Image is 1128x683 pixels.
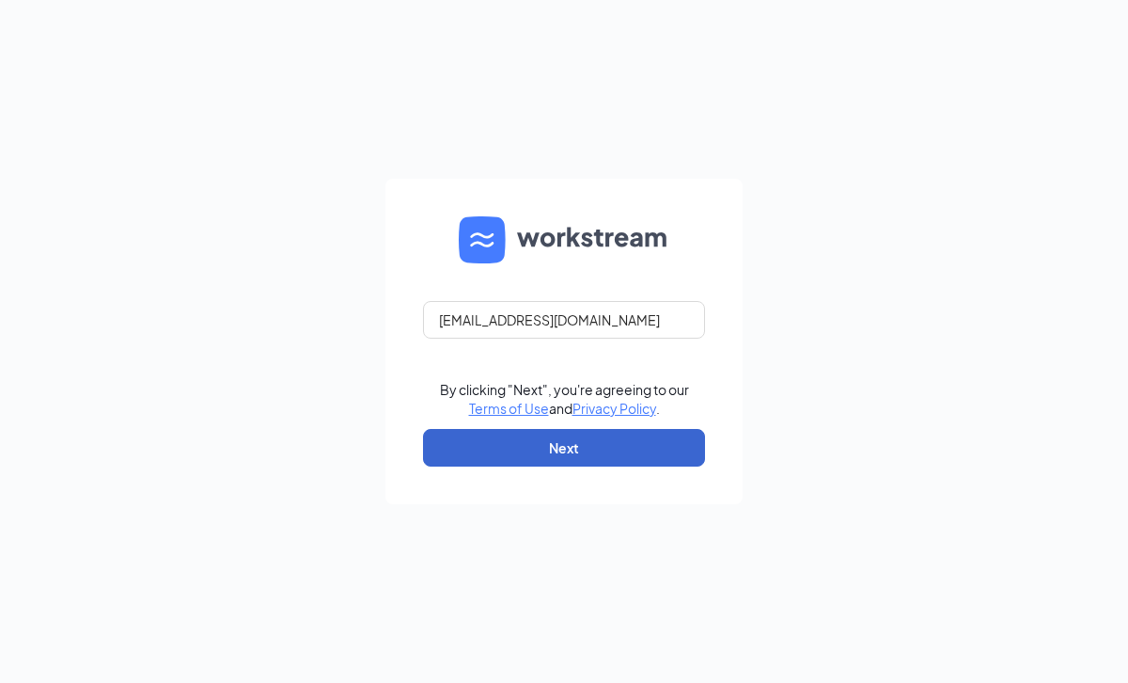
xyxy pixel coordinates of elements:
img: WS logo and Workstream text [459,216,669,263]
a: Terms of Use [469,400,549,417]
a: Privacy Policy [572,400,656,417]
button: Next [423,429,705,467]
div: By clicking "Next", you're agreeing to our and . [440,380,689,418]
input: Email [423,301,705,339]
